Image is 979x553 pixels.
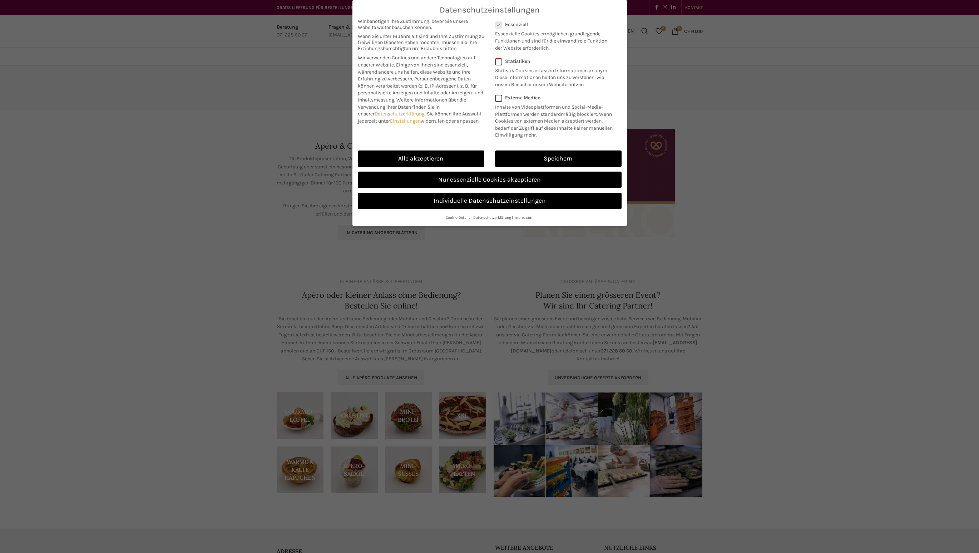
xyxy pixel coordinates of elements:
[440,5,540,15] span: Datenschutzeinstellungen
[358,55,475,82] span: Wir verwenden Cookies und andere Technologien auf unserer Website. Einige von ihnen sind essenzie...
[358,76,483,103] span: Personenbezogene Daten können verarbeitet werden (z. B. IP-Adressen), z. B. für personalisierte A...
[358,33,484,51] span: Wenn Sie unter 16 Jahre alt sind und Ihre Zustimmung zu freiwilligen Diensten geben möchten, müss...
[514,215,534,220] a: Impressum
[358,97,466,117] span: Weitere Informationen über die Verwendung Ihrer Daten finden Sie in unserer .
[495,58,612,64] label: Statistiken
[358,150,484,167] a: Alle akzeptieren
[495,101,617,139] p: Inhalte von Videoplattformen und Social-Media-Plattformen werden standardmäßig blockiert. Wenn Co...
[358,172,622,188] a: Nur essenzielle Cookies akzeptieren
[495,21,612,28] label: Essenziell
[390,118,421,124] a: Einstellungen
[495,150,622,167] a: Speichern
[495,28,612,51] p: Essenzielle Cookies ermöglichen grundlegende Funktionen und sind für die einwandfreie Funktion de...
[358,18,484,30] span: Wir benötigen Ihre Zustimmung, bevor Sie unsere Website weiter besuchen können.
[358,193,622,209] a: Individuelle Datenschutzeinstellungen
[495,95,617,101] label: Externe Medien
[358,111,481,124] span: Sie können Ihre Auswahl jederzeit unter widerrufen oder anpassen.
[446,215,471,220] a: Cookie-Details
[473,215,511,220] a: Datenschutzerklärung
[495,64,612,88] p: Statistik Cookies erfassen Informationen anonym. Diese Informationen helfen uns zu verstehen, wie...
[375,111,425,117] a: Datenschutzerklärung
